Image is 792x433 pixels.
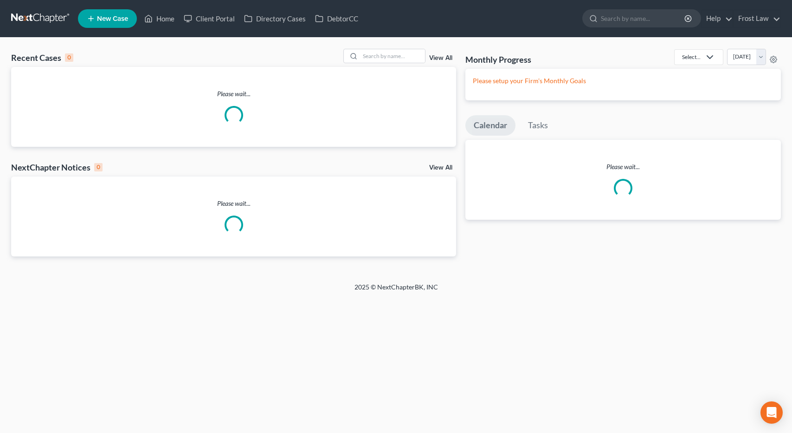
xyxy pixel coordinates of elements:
[473,76,773,85] p: Please setup your Firm's Monthly Goals
[601,10,686,27] input: Search by name...
[465,115,515,136] a: Calendar
[94,163,103,171] div: 0
[11,89,456,98] p: Please wait...
[429,55,452,61] a: View All
[465,162,781,171] p: Please wait...
[682,53,701,61] div: Select...
[360,49,425,63] input: Search by name...
[11,162,103,173] div: NextChapter Notices
[11,52,73,63] div: Recent Cases
[520,115,556,136] a: Tasks
[702,10,733,27] a: Help
[132,282,661,299] div: 2025 © NextChapterBK, INC
[465,54,531,65] h3: Monthly Progress
[239,10,310,27] a: Directory Cases
[97,15,128,22] span: New Case
[179,10,239,27] a: Client Portal
[140,10,179,27] a: Home
[310,10,363,27] a: DebtorCC
[11,199,456,208] p: Please wait...
[734,10,780,27] a: Frost Law
[429,164,452,171] a: View All
[65,53,73,62] div: 0
[760,401,783,424] div: Open Intercom Messenger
